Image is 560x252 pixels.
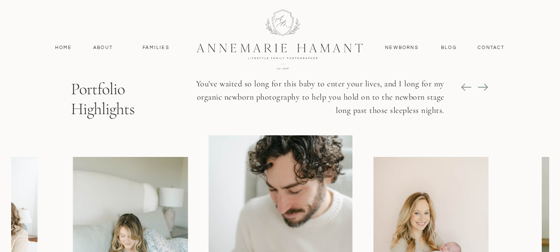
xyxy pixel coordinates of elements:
[51,44,76,51] a: Home
[382,44,422,51] a: Newborns
[91,44,115,51] a: About
[439,44,459,51] a: Blog
[473,44,509,51] a: contact
[183,77,444,128] p: You've waited so long for this baby to enter your lives, and I long for my organic newborn photog...
[138,44,175,51] a: Families
[71,79,165,108] p: Portfolio Highlights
